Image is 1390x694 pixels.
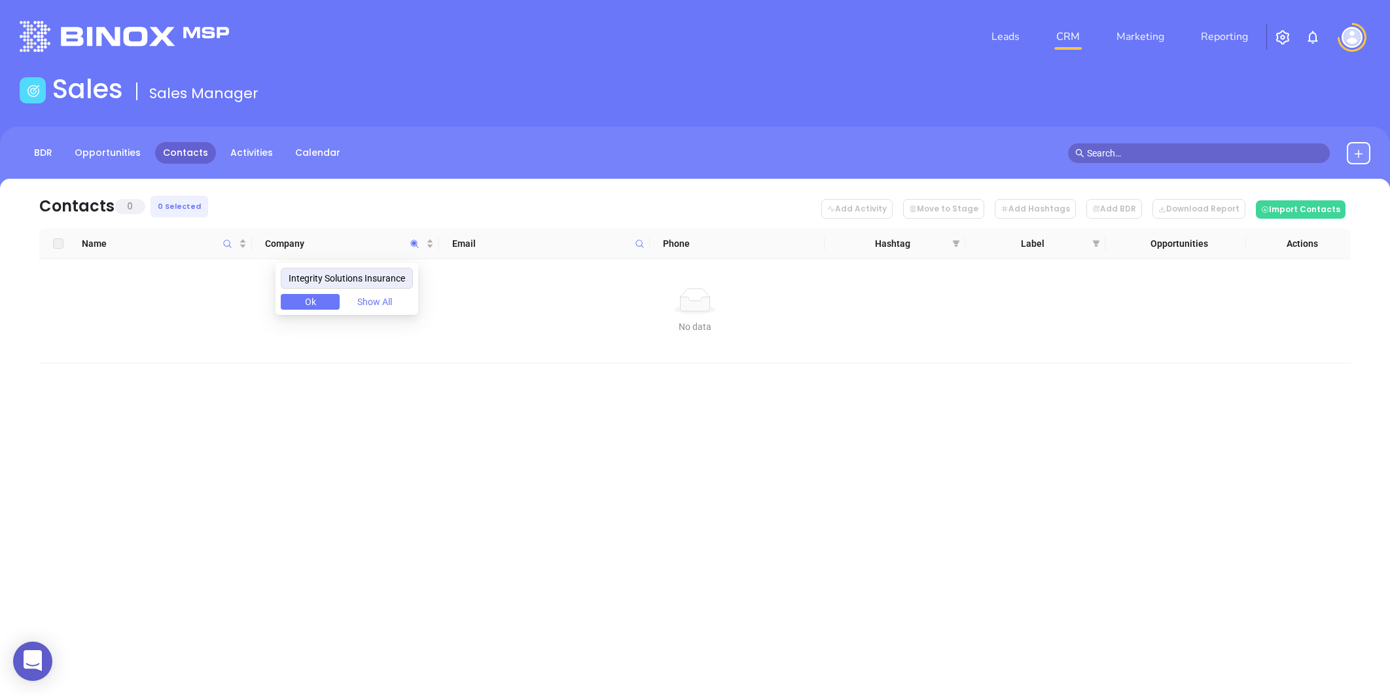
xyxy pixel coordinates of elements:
span: Name [82,236,236,251]
span: filter [1090,234,1103,253]
th: Name [77,228,252,259]
span: 0 [115,199,145,214]
span: Email [452,236,630,251]
span: filter [1092,240,1100,247]
a: Opportunities [67,142,149,164]
span: search [1075,149,1084,158]
span: Hashtag [838,236,946,251]
img: user [1342,27,1363,48]
h1: Sales [52,73,123,105]
a: Reporting [1196,24,1253,50]
span: Company [265,236,423,251]
img: iconNotification [1305,29,1321,45]
span: Ok [305,295,316,309]
button: Import Contacts [1256,200,1345,219]
button: Ok [281,294,340,310]
a: BDR [26,142,60,164]
a: Marketing [1111,24,1169,50]
div: Contacts [39,194,115,218]
input: Search… [1087,146,1323,160]
th: Actions [1246,228,1351,259]
a: CRM [1051,24,1085,50]
span: Sales Manager [149,83,258,103]
th: Opportunities [1105,228,1245,259]
a: Leads [986,24,1025,50]
th: Phone [650,228,825,259]
a: Activities [223,142,281,164]
input: Search [281,268,413,289]
div: No data [50,320,1340,334]
div: 0 Selected [151,196,208,217]
span: filter [950,234,963,253]
th: Company [252,228,439,259]
button: Show All [345,294,404,310]
a: Calendar [287,142,348,164]
span: Show All [357,295,392,309]
span: filter [952,240,960,247]
a: Contacts [155,142,216,164]
img: logo [20,21,229,52]
img: iconSetting [1275,29,1291,45]
span: Label [978,236,1087,251]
